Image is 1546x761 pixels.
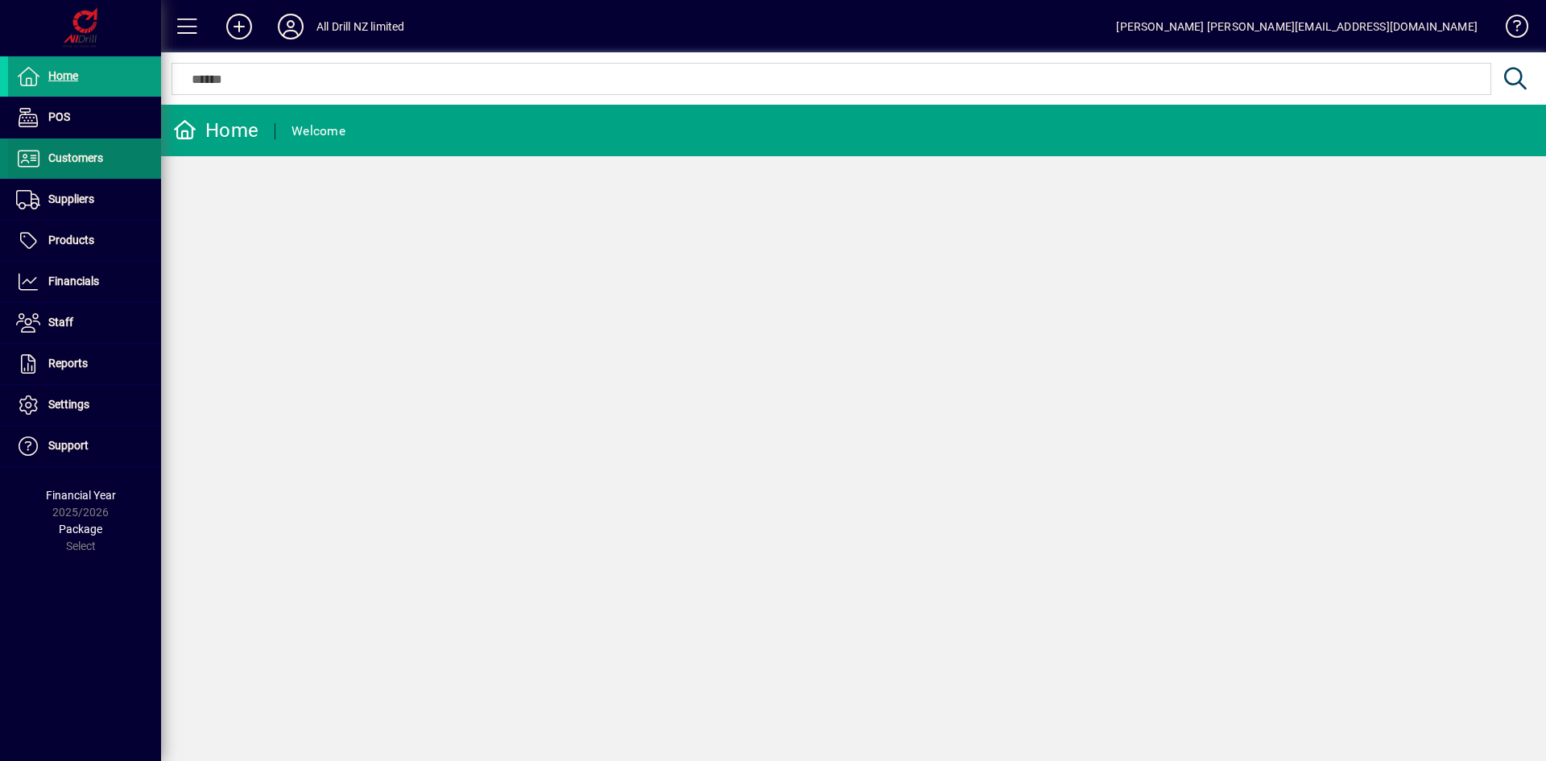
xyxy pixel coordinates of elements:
a: Reports [8,344,161,384]
a: Suppliers [8,180,161,220]
a: Financials [8,262,161,302]
div: All Drill NZ limited [316,14,405,39]
a: Staff [8,303,161,343]
span: Products [48,234,94,246]
span: Financial Year [46,489,116,502]
a: POS [8,97,161,138]
a: Settings [8,385,161,425]
a: Products [8,221,161,261]
a: Customers [8,139,161,179]
button: Profile [265,12,316,41]
span: Package [59,523,102,536]
div: [PERSON_NAME] [PERSON_NAME][EMAIL_ADDRESS][DOMAIN_NAME] [1116,14,1478,39]
span: Home [48,69,78,82]
span: Support [48,439,89,452]
div: Welcome [291,118,345,144]
button: Add [213,12,265,41]
span: Settings [48,398,89,411]
span: Financials [48,275,99,287]
span: Customers [48,151,103,164]
span: Reports [48,357,88,370]
a: Support [8,426,161,466]
span: POS [48,110,70,123]
span: Suppliers [48,192,94,205]
a: Knowledge Base [1494,3,1526,56]
span: Staff [48,316,73,329]
div: Home [173,118,258,143]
